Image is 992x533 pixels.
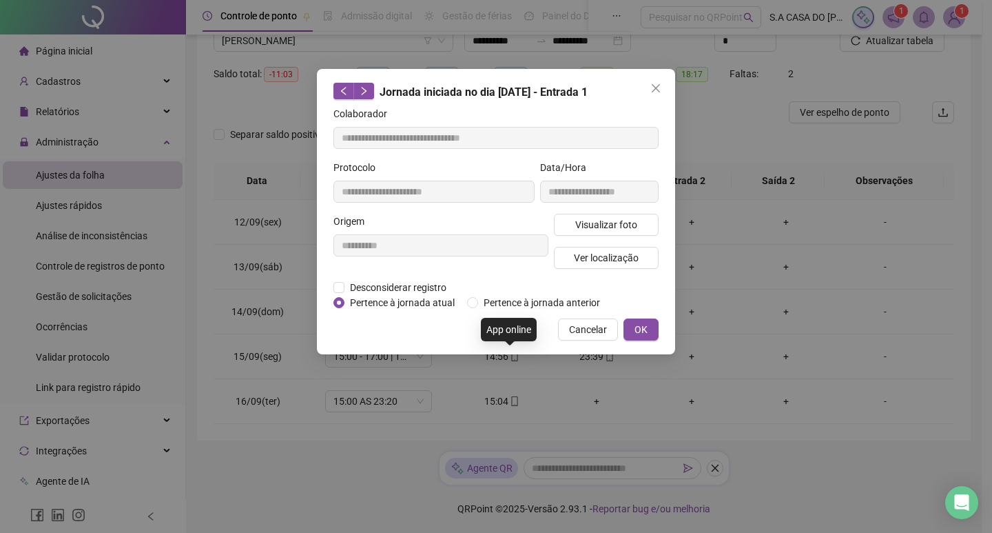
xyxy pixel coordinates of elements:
[333,83,659,101] div: Jornada iniciada no dia [DATE] - Entrada 1
[574,250,639,265] span: Ver localização
[353,83,374,99] button: right
[344,295,460,310] span: Pertence à jornada atual
[333,106,396,121] label: Colaborador
[333,160,384,175] label: Protocolo
[554,214,659,236] button: Visualizar foto
[344,280,452,295] span: Desconsiderar registro
[634,322,648,337] span: OK
[645,77,667,99] button: Close
[623,319,659,341] button: OK
[650,83,661,94] span: close
[333,83,354,99] button: left
[554,247,659,269] button: Ver localização
[540,160,595,175] label: Data/Hora
[558,319,618,341] button: Cancelar
[359,86,369,96] span: right
[478,295,606,310] span: Pertence à jornada anterior
[945,486,978,519] div: Open Intercom Messenger
[333,214,373,229] label: Origem
[481,318,537,341] div: App online
[575,217,637,232] span: Visualizar foto
[339,86,349,96] span: left
[569,322,607,337] span: Cancelar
